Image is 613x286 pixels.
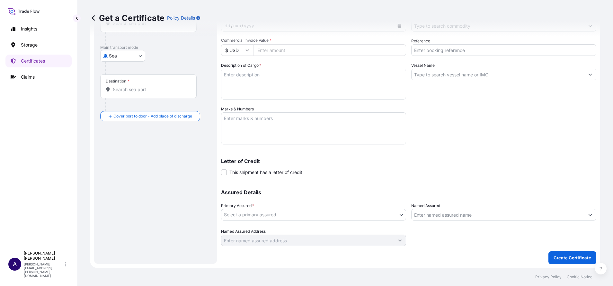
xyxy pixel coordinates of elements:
[221,190,596,195] p: Assured Details
[13,261,17,267] span: A
[24,251,64,261] p: [PERSON_NAME] [PERSON_NAME]
[21,42,38,48] p: Storage
[567,274,592,280] a: Cookie Notice
[584,69,596,80] button: Show suggestions
[548,251,596,264] button: Create Certificate
[221,159,596,164] p: Letter of Credit
[5,55,72,67] a: Certificates
[21,58,45,64] p: Certificates
[100,111,200,121] button: Cover port to door - Add place of discharge
[221,203,254,209] span: Primary Assured
[21,74,35,80] p: Claims
[24,262,64,278] p: [PERSON_NAME][EMAIL_ADDRESS][PERSON_NAME][DOMAIN_NAME]
[113,86,189,93] input: Destination
[394,235,406,246] button: Show suggestions
[109,53,117,59] span: Sea
[221,235,394,246] input: Named Assured Address
[229,169,302,176] span: This shipment has a letter of credit
[411,38,430,44] label: Reference
[113,113,192,119] span: Cover port to door - Add place of discharge
[100,45,211,50] p: Main transport mode
[167,15,195,21] p: Policy Details
[90,13,164,23] p: Get a Certificate
[21,26,37,32] p: Insights
[221,106,254,112] label: Marks & Numbers
[584,209,596,221] button: Show suggestions
[106,79,129,84] div: Destination
[5,22,72,35] a: Insights
[221,62,261,69] label: Description of Cargo
[221,228,266,235] label: Named Assured Address
[221,38,406,43] span: Commercial Invoice Value
[412,69,584,80] input: Type to search vessel name or IMO
[5,39,72,51] a: Storage
[253,44,406,56] input: Enter amount
[412,209,584,221] input: Assured Name
[411,203,440,209] label: Named Assured
[535,274,562,280] a: Privacy Policy
[224,212,276,218] span: Select a primary assured
[221,209,406,221] button: Select a primary assured
[100,50,145,62] button: Select transport
[411,44,596,56] input: Enter booking reference
[554,255,591,261] p: Create Certificate
[411,62,435,69] label: Vessel Name
[5,71,72,83] a: Claims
